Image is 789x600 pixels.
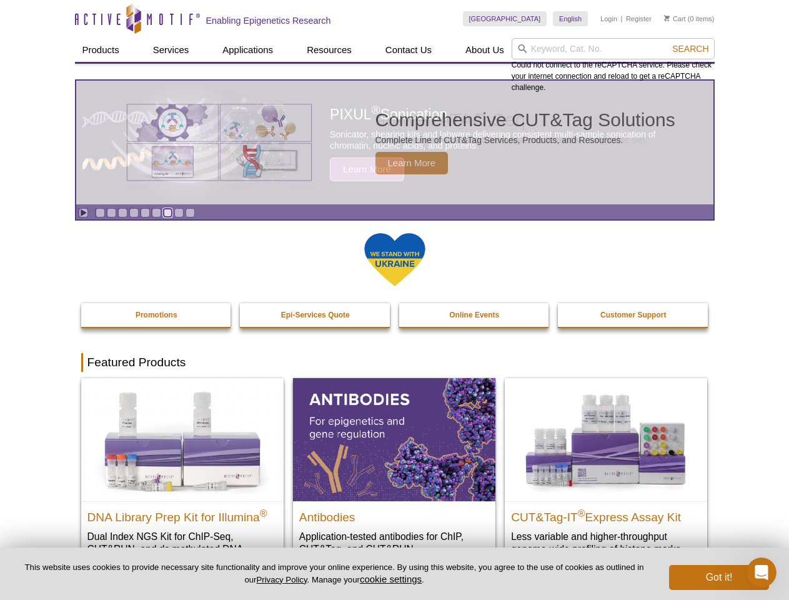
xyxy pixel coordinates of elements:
a: Go to slide 6 [152,208,161,217]
a: Toggle autoplay [79,208,88,217]
img: We Stand With Ukraine [364,232,426,287]
p: Less variable and higher-throughput genome-wide profiling of histone marks​. [511,530,701,556]
a: CUT&Tag-IT® Express Assay Kit CUT&Tag-IT®Express Assay Kit Less variable and higher-throughput ge... [505,378,707,567]
a: Go to slide 1 [96,208,105,217]
a: Online Events [399,303,550,327]
h2: Antibodies [299,505,489,524]
img: Various genetic charts and diagrams. [126,103,313,182]
span: Search [672,44,708,54]
a: DNA Library Prep Kit for Illumina DNA Library Prep Kit for Illumina® Dual Index NGS Kit for ChIP-... [81,378,284,580]
a: Cart [664,14,686,23]
h2: CUT&Tag-IT Express Assay Kit [511,505,701,524]
button: cookie settings [360,574,422,584]
p: Complete Line of CUT&Tag Services, Products, and Resources. [375,134,675,146]
h2: DNA Library Prep Kit for Illumina [87,505,277,524]
li: | [621,11,623,26]
a: Go to slide 7 [163,208,172,217]
a: Login [600,14,617,23]
a: About Us [458,38,512,62]
input: Keyword, Cat. No. [512,38,715,59]
span: Learn More [375,152,449,174]
a: [GEOGRAPHIC_DATA] [463,11,547,26]
p: This website uses cookies to provide necessary site functionality and improve your online experie... [20,562,648,586]
strong: Online Events [449,311,499,319]
p: Dual Index NGS Kit for ChIP-Seq, CUT&RUN, and ds methylated DNA assays. [87,530,277,568]
a: Go to slide 4 [129,208,139,217]
iframe: Intercom live chat [747,557,777,587]
sup: ® [260,507,267,518]
li: (0 items) [664,11,715,26]
a: Go to slide 8 [174,208,184,217]
img: All Antibodies [293,378,495,501]
a: Applications [215,38,280,62]
a: English [553,11,588,26]
a: Products [75,38,127,62]
img: CUT&Tag-IT® Express Assay Kit [505,378,707,501]
div: Could not connect to the reCAPTCHA service. Please check your internet connection and reload to g... [512,38,715,93]
sup: ® [578,507,585,518]
h2: Comprehensive CUT&Tag Solutions [375,111,675,129]
a: Resources [299,38,359,62]
strong: Epi-Services Quote [281,311,350,319]
a: Epi-Services Quote [240,303,391,327]
a: Services [146,38,197,62]
a: Go to slide 5 [141,208,150,217]
h2: Featured Products [81,353,708,372]
a: Customer Support [558,303,709,327]
h2: Enabling Epigenetics Research [206,15,331,26]
button: Search [668,43,712,54]
img: DNA Library Prep Kit for Illumina [81,378,284,501]
img: Your Cart [664,15,670,21]
a: All Antibodies Antibodies Application-tested antibodies for ChIP, CUT&Tag, and CUT&RUN. [293,378,495,567]
a: Go to slide 3 [118,208,127,217]
a: Go to slide 9 [186,208,195,217]
p: Application-tested antibodies for ChIP, CUT&Tag, and CUT&RUN. [299,530,489,556]
button: Got it! [669,565,769,590]
a: Various genetic charts and diagrams. Comprehensive CUT&Tag Solutions Complete Line of CUT&Tag Ser... [76,81,713,204]
article: Comprehensive CUT&Tag Solutions [76,81,713,204]
a: Promotions [81,303,232,327]
strong: Customer Support [600,311,666,319]
a: Go to slide 2 [107,208,116,217]
a: Register [626,14,652,23]
a: Privacy Policy [256,575,307,584]
strong: Promotions [136,311,177,319]
a: Contact Us [378,38,439,62]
